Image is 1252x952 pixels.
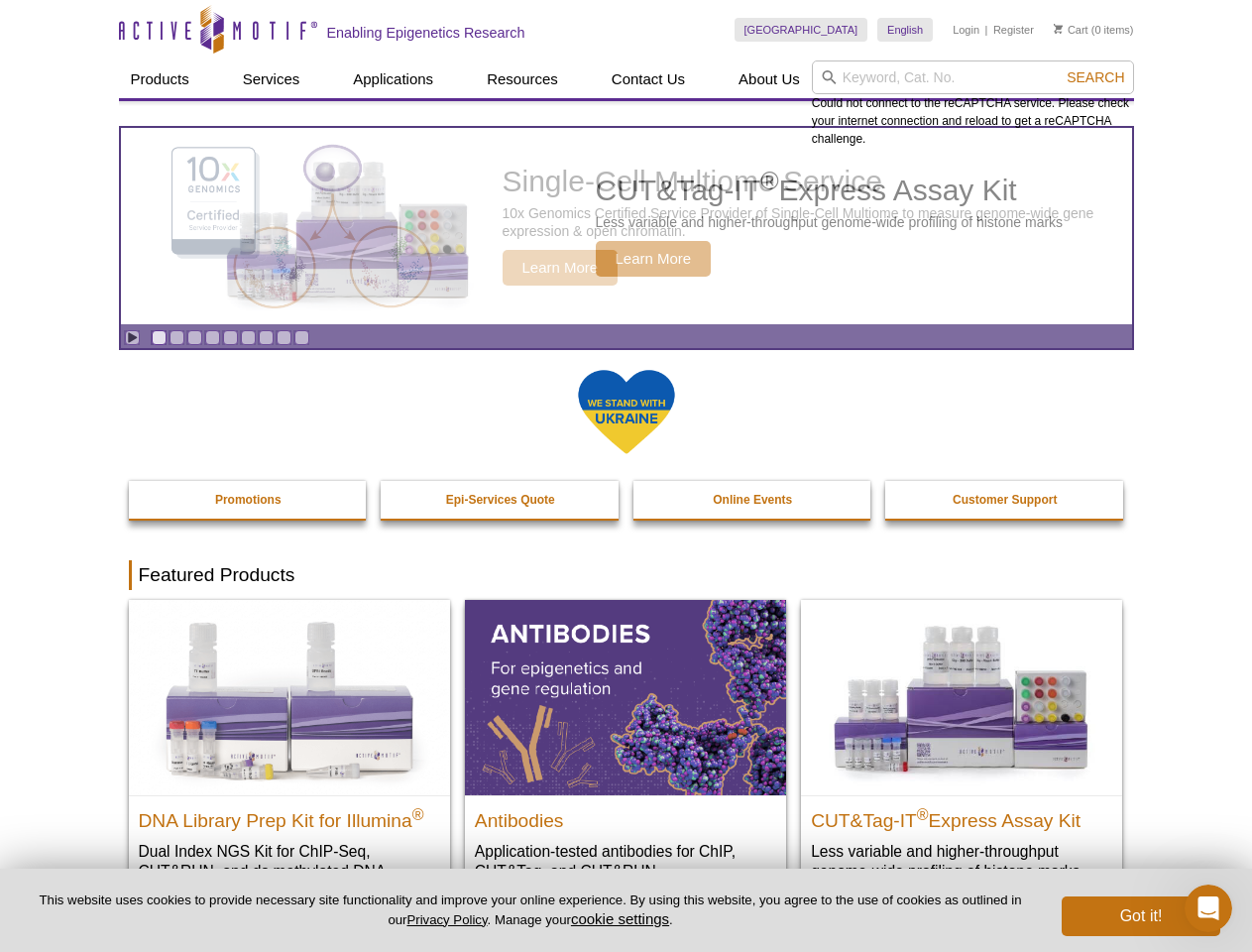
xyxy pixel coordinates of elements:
[571,910,669,927] button: cookie settings
[465,600,786,900] a: All Antibodies Antibodies Application-tested antibodies for ChIP, CUT&Tag, and CUT&RUN.
[327,24,525,42] h2: Enabling Epigenetics Research
[187,330,202,345] a: Go to slide 3
[170,330,184,345] a: Go to slide 2
[231,60,312,98] a: Services
[277,330,291,345] a: Go to slide 8
[184,117,512,335] img: CUT&Tag-IT Express Assay Kit
[596,241,712,277] span: Learn More
[294,330,309,345] a: Go to slide 9
[633,481,873,519] a: Online Events
[121,128,1132,324] a: CUT&Tag-IT Express Assay Kit CUT&Tag-IT®Express Assay Kit Less variable and higher-throughput gen...
[735,18,868,42] a: [GEOGRAPHIC_DATA]
[993,23,1034,37] a: Register
[1054,24,1063,34] img: Your Cart
[125,330,140,345] a: Toggle autoplay
[917,805,929,822] sup: ®
[1061,68,1130,86] button: Search
[205,330,220,345] a: Go to slide 4
[241,330,256,345] a: Go to slide 6
[341,60,445,98] a: Applications
[801,600,1122,900] a: CUT&Tag-IT® Express Assay Kit CUT&Tag-IT®Express Assay Kit Less variable and higher-throughput ge...
[812,60,1134,148] div: Could not connect to the reCAPTCHA service. Please check your internet connection and reload to g...
[406,912,487,927] a: Privacy Policy
[596,213,1064,231] p: Less variable and higher-throughput genome-wide profiling of histone marks
[215,493,282,507] strong: Promotions
[1062,896,1220,936] button: Got it!
[600,60,697,98] a: Contact Us
[475,801,776,831] h2: Antibodies
[129,600,450,794] img: DNA Library Prep Kit for Illumina
[1054,18,1134,42] li: (0 items)
[121,128,1132,324] article: CUT&Tag-IT Express Assay Kit
[811,841,1112,882] p: Less variable and higher-throughput genome-wide profiling of histone marks​.
[577,368,676,456] img: We Stand With Ukraine
[223,330,238,345] a: Go to slide 5
[953,23,979,37] a: Login
[1054,23,1088,37] a: Cart
[119,60,201,98] a: Products
[446,493,555,507] strong: Epi-Services Quote
[139,841,440,901] p: Dual Index NGS Kit for ChIP-Seq, CUT&RUN, and ds methylated DNA assays.
[412,805,424,822] sup: ®
[139,801,440,831] h2: DNA Library Prep Kit for Illumina
[877,18,933,42] a: English
[985,18,988,42] li: |
[381,481,621,519] a: Epi-Services Quote
[475,60,570,98] a: Resources
[727,60,812,98] a: About Us
[32,892,1029,929] p: This website uses cookies to provide necessary site functionality and improve your online experie...
[1067,69,1124,85] span: Search
[1185,885,1232,932] iframe: Intercom live chat
[475,841,776,882] p: Application-tested antibodies for ChIP, CUT&Tag, and CUT&RUN.
[596,176,1064,205] h2: CUT&Tag-IT Express Assay Kit
[760,167,778,194] sup: ®
[811,801,1112,831] h2: CUT&Tag-IT Express Assay Kit
[801,600,1122,794] img: CUT&Tag-IT® Express Assay Kit
[812,60,1134,94] input: Keyword, Cat. No.
[885,481,1125,519] a: Customer Support
[953,493,1057,507] strong: Customer Support
[129,481,369,519] a: Promotions
[713,493,792,507] strong: Online Events
[152,330,167,345] a: Go to slide 1
[129,560,1124,590] h2: Featured Products
[129,600,450,920] a: DNA Library Prep Kit for Illumina DNA Library Prep Kit for Illumina® Dual Index NGS Kit for ChIP-...
[465,600,786,794] img: All Antibodies
[259,330,274,345] a: Go to slide 7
